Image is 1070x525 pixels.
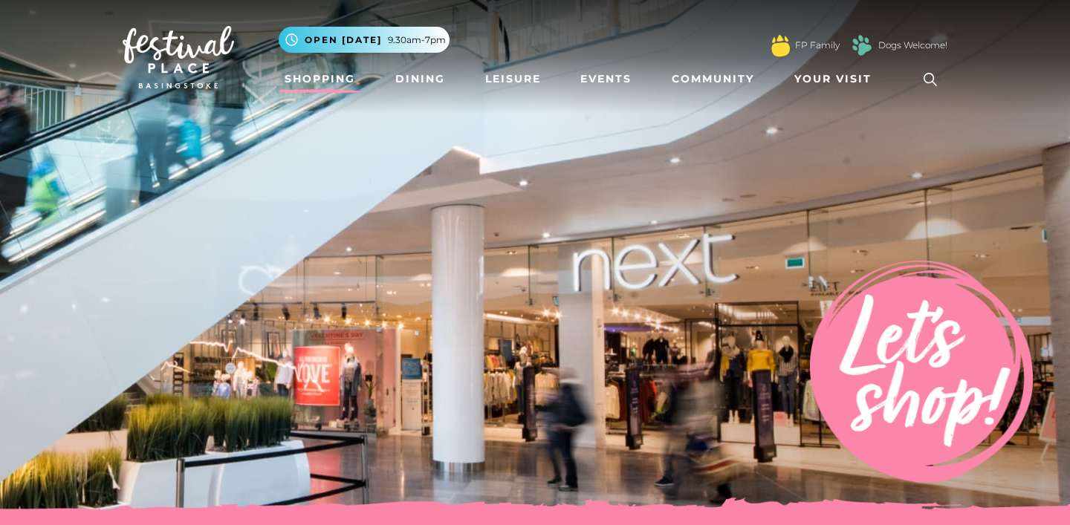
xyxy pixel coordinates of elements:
button: Open [DATE] 9.30am-7pm [279,27,450,53]
span: Open [DATE] [305,33,382,47]
a: Shopping [279,65,361,93]
a: Events [574,65,638,93]
a: Leisure [479,65,547,93]
a: Dogs Welcome! [878,39,947,52]
img: Festival Place Logo [123,26,234,88]
a: Your Visit [788,65,885,93]
a: FP Family [795,39,840,52]
span: Your Visit [794,71,872,87]
a: Community [666,65,760,93]
a: Dining [389,65,451,93]
span: 9.30am-7pm [388,33,446,47]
